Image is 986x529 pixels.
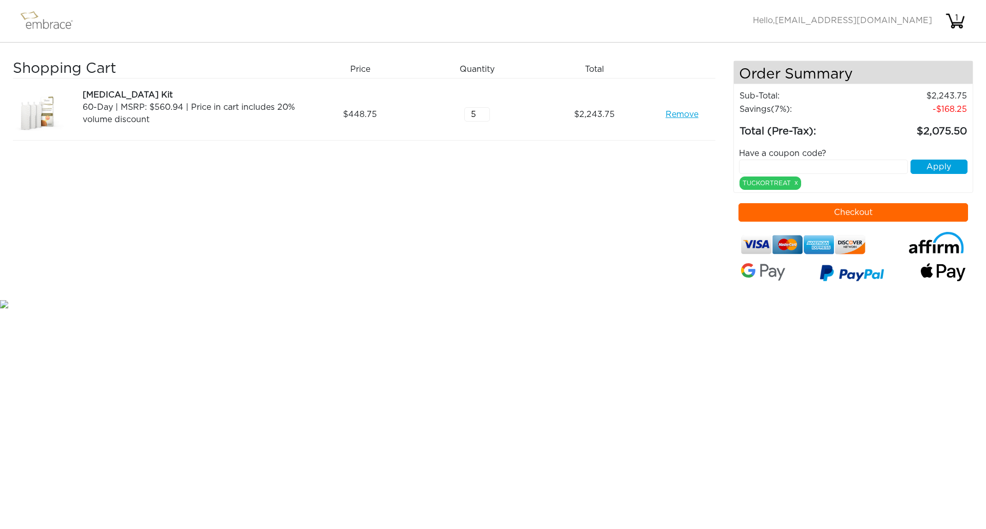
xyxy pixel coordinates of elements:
td: 2,243.75 [865,89,968,103]
span: Hello, [753,16,932,25]
td: 168.25 [865,103,968,116]
span: (7%) [771,105,790,113]
div: Total [540,61,657,78]
a: Remove [666,108,698,121]
img: cart [945,11,965,31]
a: 1 [945,16,965,25]
div: TUCKORTREAT [739,177,801,190]
a: x [794,178,798,187]
span: [EMAIL_ADDRESS][DOMAIN_NAME] [775,16,932,25]
div: 1 [946,12,967,24]
h4: Order Summary [734,61,973,84]
div: 60-Day | MSRP: $560.94 | Price in cart includes 20% volume discount [83,101,298,126]
td: Total (Pre-Tax): [739,116,865,140]
button: Checkout [738,203,969,222]
td: Sub-Total: [739,89,865,103]
img: credit-cards.png [741,232,866,258]
div: [MEDICAL_DATA] Kit [83,89,298,101]
img: affirm-logo.svg [907,232,965,254]
span: 2,243.75 [574,108,615,121]
img: logo.png [18,8,85,34]
button: Apply [911,160,968,174]
img: Google-Pay-Logo.svg [741,263,786,281]
span: Quantity [460,63,495,75]
img: fullApplePay.png [921,263,965,282]
div: Have a coupon code? [731,147,976,160]
img: paypal-v3.png [820,261,884,288]
h3: Shopping Cart [13,61,298,78]
span: 448.75 [343,108,377,121]
img: a09f5d18-8da6-11e7-9c79-02e45ca4b85b.jpeg [13,89,64,140]
td: Savings : [739,103,865,116]
td: 2,075.50 [865,116,968,140]
div: Price [306,61,423,78]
